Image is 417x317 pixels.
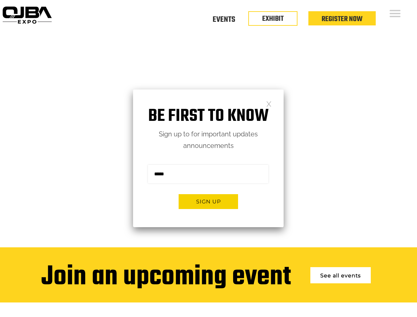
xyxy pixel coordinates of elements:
[179,194,238,209] button: Sign up
[262,13,284,24] a: EXHIBIT
[133,128,284,152] p: Sign up to for important updates announcements
[310,267,371,283] a: See all events
[41,262,291,293] div: Join an upcoming event
[266,101,272,106] a: Close
[322,14,363,25] a: Register Now
[133,106,284,127] h1: Be first to know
